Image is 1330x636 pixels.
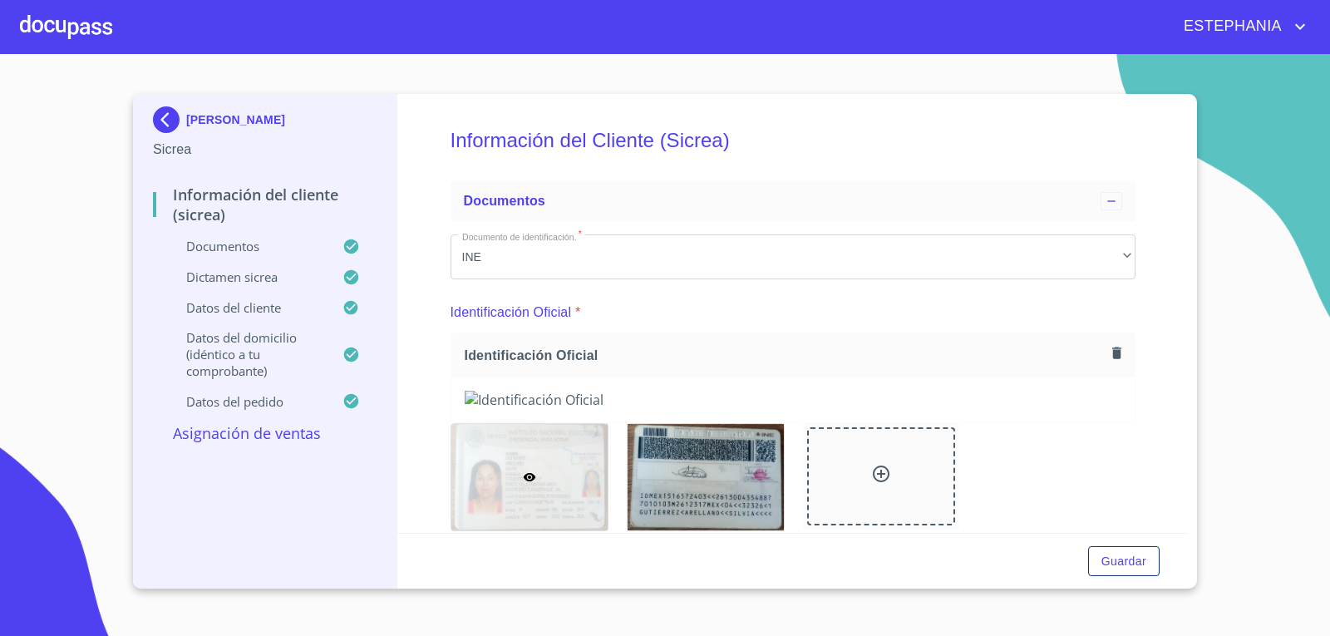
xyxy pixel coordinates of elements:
p: Dictamen Sicrea [153,269,342,285]
h5: Información del Cliente (Sicrea) [451,106,1136,175]
p: Identificación Oficial [627,531,783,558]
p: Datos del pedido [153,393,342,410]
div: [PERSON_NAME] [153,106,377,140]
span: Documentos [464,194,545,208]
span: ESTEPHANIA [1171,13,1290,40]
p: Identificación Oficial [451,303,572,323]
p: Asignación de Ventas [153,423,377,443]
div: INE [451,234,1136,279]
button: Guardar [1088,546,1160,577]
span: Identificación Oficial [465,347,1106,364]
img: Identificación Oficial [465,391,1122,409]
span: Guardar [1101,551,1146,572]
p: Datos del cliente [153,299,342,316]
p: Datos del domicilio (idéntico a tu comprobante) [153,329,342,379]
p: Identificación Oficial [451,531,607,558]
p: Documentos [153,238,342,254]
p: [PERSON_NAME] [186,113,285,126]
img: Identificación Oficial [628,424,784,530]
img: Docupass spot blue [153,106,186,133]
button: account of current user [1171,13,1310,40]
div: Documentos [451,181,1136,221]
p: Sicrea [153,140,377,160]
p: Información del Cliente (Sicrea) [153,185,377,224]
